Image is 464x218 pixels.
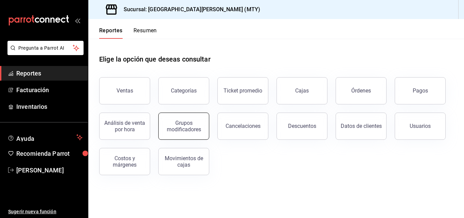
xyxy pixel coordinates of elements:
div: Descuentos [288,123,316,129]
div: Grupos modificadores [163,120,205,133]
button: Grupos modificadores [158,113,209,140]
span: Sugerir nueva función [8,208,83,215]
div: Pagos [413,87,428,94]
button: Movimientos de cajas [158,148,209,175]
a: Pregunta a Parrot AI [5,49,84,56]
button: Órdenes [336,77,387,104]
button: Costos y márgenes [99,148,150,175]
span: Ayuda [16,133,74,141]
span: Pregunta a Parrot AI [18,45,73,52]
div: Movimientos de cajas [163,155,205,168]
div: Usuarios [410,123,431,129]
div: Cajas [295,87,309,94]
button: Análisis de venta por hora [99,113,150,140]
button: open_drawer_menu [75,18,80,23]
h1: Elige la opción que deseas consultar [99,54,211,64]
span: Facturación [16,85,83,95]
div: Datos de clientes [341,123,382,129]
div: Cancelaciones [226,123,261,129]
button: Resumen [133,27,157,39]
span: Reportes [16,69,83,78]
div: Órdenes [351,87,371,94]
button: Pregunta a Parrot AI [7,41,84,55]
div: navigation tabs [99,27,157,39]
button: Cancelaciones [217,113,268,140]
button: Pagos [395,77,446,104]
div: Categorías [171,87,197,94]
button: Datos de clientes [336,113,387,140]
span: [PERSON_NAME] [16,166,83,175]
button: Usuarios [395,113,446,140]
div: Ventas [117,87,133,94]
span: Recomienda Parrot [16,149,83,158]
h3: Sucursal: [GEOGRAPHIC_DATA][PERSON_NAME] (MTY) [118,5,260,14]
button: Ventas [99,77,150,104]
div: Costos y márgenes [104,155,146,168]
button: Categorías [158,77,209,104]
button: Cajas [276,77,327,104]
div: Ticket promedio [224,87,262,94]
div: Análisis de venta por hora [104,120,146,133]
span: Inventarios [16,102,83,111]
button: Reportes [99,27,123,39]
button: Ticket promedio [217,77,268,104]
button: Descuentos [276,113,327,140]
